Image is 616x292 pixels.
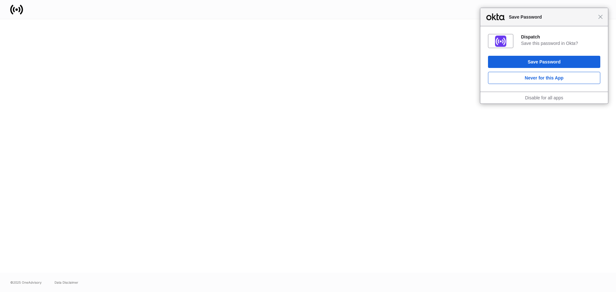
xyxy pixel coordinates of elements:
[488,72,600,84] button: Never for this App
[10,280,42,285] span: © 2025 OneAdvisory
[488,56,600,68] button: Save Password
[521,34,600,40] div: Dispatch
[521,40,600,46] div: Save this password in Okta?
[495,36,506,47] img: GS4MEEmVyOwAAAABJRU5ErkJggg==
[525,95,563,100] a: Disable for all apps
[598,14,603,19] span: Close
[506,13,598,21] span: Save Password
[55,280,78,285] a: Data Disclaimer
